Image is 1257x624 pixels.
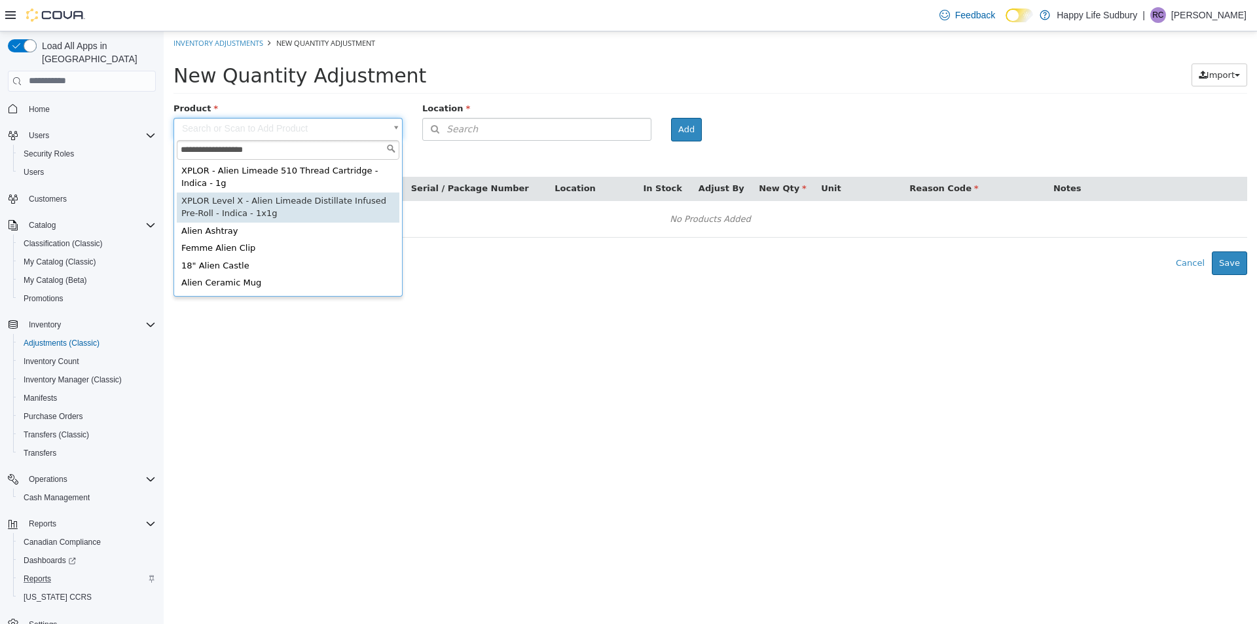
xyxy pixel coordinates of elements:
button: Classification (Classic) [13,234,161,253]
button: Security Roles [13,145,161,163]
span: Canadian Compliance [24,537,101,547]
span: Cash Management [24,492,90,503]
span: Classification (Classic) [18,236,156,251]
span: My Catalog (Beta) [18,272,156,288]
button: Operations [24,471,73,487]
span: My Catalog (Classic) [18,254,156,270]
span: Inventory Count [18,354,156,369]
span: Transfers (Classic) [24,430,89,440]
a: Feedback [934,2,1000,28]
span: Inventory Manager (Classic) [24,375,122,385]
button: Reports [3,515,161,533]
button: My Catalog (Classic) [13,253,161,271]
button: Home [3,100,161,119]
span: Adjustments (Classic) [18,335,156,351]
span: Users [18,164,156,180]
a: Dashboards [18,553,81,568]
a: [US_STATE] CCRS [18,589,97,605]
span: Home [29,104,50,115]
span: Classification (Classic) [24,238,103,249]
a: Canadian Compliance [18,534,106,550]
span: Inventory [24,317,156,333]
button: Adjustments (Classic) [13,334,161,352]
span: Users [29,130,49,141]
div: XPLOR Level X - Alien Limeade Distillate Infused Pre-Roll - Indica - 1x1g [13,161,236,191]
a: Promotions [18,291,69,306]
span: My Catalog (Beta) [24,275,87,285]
span: Reports [24,516,156,532]
a: Manifests [18,390,62,406]
a: Transfers [18,445,62,461]
span: Promotions [18,291,156,306]
input: Dark Mode [1006,9,1033,22]
a: Users [18,164,49,180]
a: Security Roles [18,146,79,162]
a: Purchase Orders [18,409,88,424]
div: Alien Ashtray [13,191,236,209]
button: Transfers [13,444,161,462]
a: Transfers (Classic) [18,427,94,443]
button: Canadian Compliance [13,533,161,551]
button: Manifests [13,389,161,407]
button: Catalog [24,217,61,233]
span: Dashboards [18,553,156,568]
span: Reports [29,519,56,529]
span: Dashboards [24,555,76,566]
a: Inventory Count [18,354,84,369]
button: Reports [24,516,62,532]
span: RC [1152,7,1163,23]
a: Customers [24,191,72,207]
span: Inventory Manager (Classic) [18,372,156,388]
span: Purchase Orders [24,411,83,422]
span: Catalog [29,220,56,230]
button: Inventory [24,317,66,333]
button: Users [3,126,161,145]
img: Cova [26,9,85,22]
span: Users [24,167,44,177]
button: Purchase Orders [13,407,161,426]
span: Transfers [18,445,156,461]
a: Classification (Classic) [18,236,108,251]
button: Transfers (Classic) [13,426,161,444]
button: Operations [3,470,161,488]
span: Transfers (Classic) [18,427,156,443]
button: My Catalog (Beta) [13,271,161,289]
span: Operations [29,474,67,485]
div: Roxanne Coutu [1150,7,1166,23]
span: Dark Mode [1006,22,1006,23]
div: XPLOR - Alien Limeade 510 Thread Cartridge - Indica - 1g [13,131,236,161]
button: Cash Management [13,488,161,507]
button: Inventory Count [13,352,161,371]
a: Inventory Manager (Classic) [18,372,127,388]
a: My Catalog (Classic) [18,254,101,270]
span: Promotions [24,293,64,304]
button: Reports [13,570,161,588]
span: [US_STATE] CCRS [24,592,92,602]
button: Catalog [3,216,161,234]
a: Reports [18,571,56,587]
p: Happy Life Sudbury [1057,7,1137,23]
div: Femme Alien Clip [13,208,236,226]
span: Security Roles [24,149,74,159]
span: Manifests [24,393,57,403]
div: XPLOR - Sativa Pre-roll - 1x1g [13,261,236,278]
a: My Catalog (Beta) [18,272,92,288]
span: Feedback [955,9,995,22]
span: Canadian Compliance [18,534,156,550]
span: Adjustments (Classic) [24,338,100,348]
span: Washington CCRS [18,589,156,605]
a: Home [24,101,55,117]
span: Inventory Count [24,356,79,367]
span: Load All Apps in [GEOGRAPHIC_DATA] [37,39,156,65]
span: Customers [29,194,67,204]
a: Adjustments (Classic) [18,335,105,351]
span: Security Roles [18,146,156,162]
span: Catalog [24,217,156,233]
p: | [1142,7,1145,23]
button: Promotions [13,289,161,308]
span: Reports [18,571,156,587]
span: Purchase Orders [18,409,156,424]
button: Customers [3,189,161,208]
span: Users [24,128,156,143]
span: Home [24,101,156,117]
